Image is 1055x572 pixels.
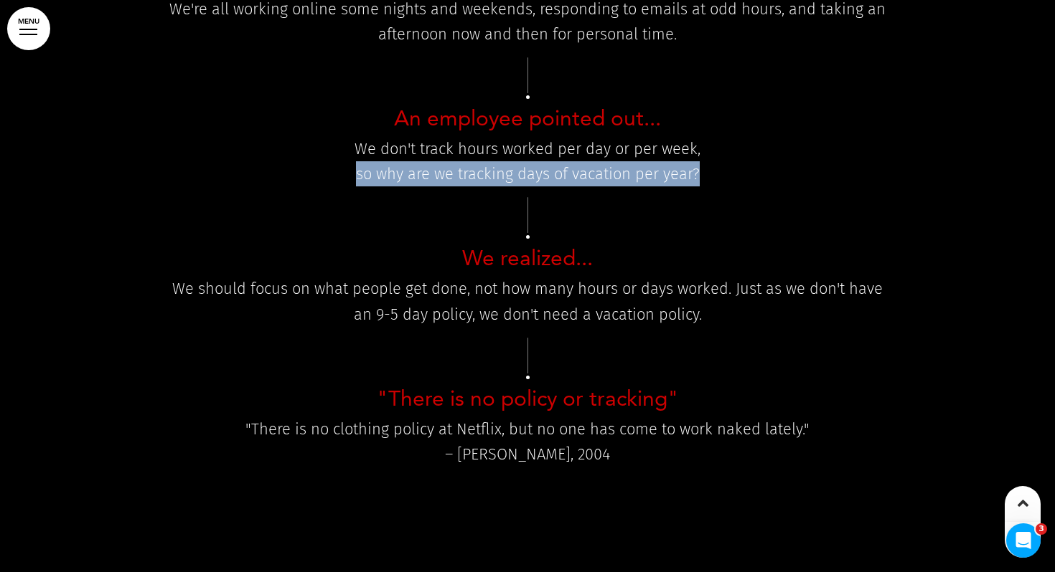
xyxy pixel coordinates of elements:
span: – [PERSON_NAME], 2004 [445,444,610,464]
iframe: Intercom live chat [1006,523,1041,558]
span: We don't track hours worked per day or per week, so why are we tracking days of vacation per year? [355,139,700,183]
span: We should focus on what people get done, not how many hours or days worked. Just as we don't have... [172,279,883,323]
span: "There is no policy or tracking" [377,385,679,411]
span: "There is no clothing policy at Netflix, but no one has come to work naked lately." [245,419,810,439]
span: 3 [1036,523,1047,535]
a: MENU [7,7,50,50]
span: We realized... [462,244,593,271]
span: An employee pointed out... [394,105,661,131]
